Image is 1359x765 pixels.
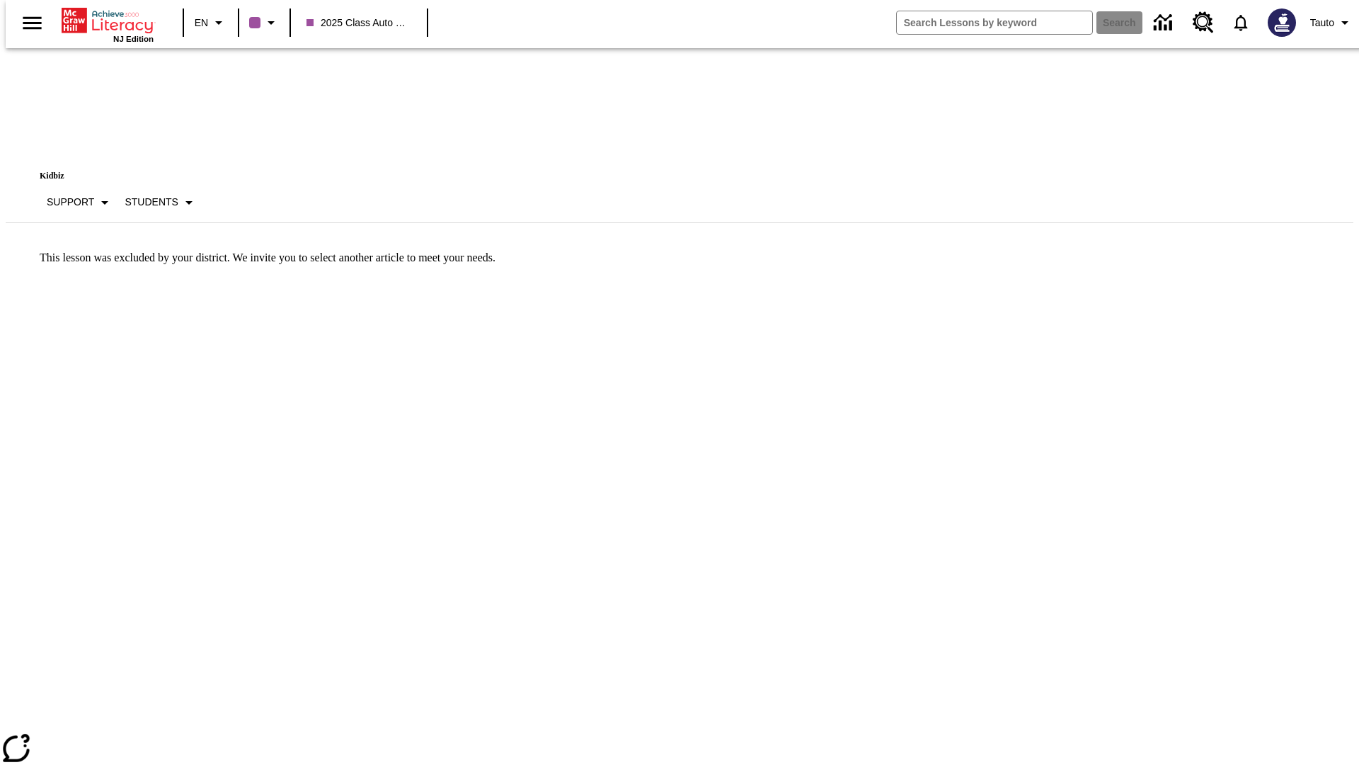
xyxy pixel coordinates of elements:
[6,132,1353,758] div: reading
[188,10,234,35] button: Language: EN, Select a language
[23,171,203,181] p: Kidbiz
[1222,4,1259,41] a: Notifications
[195,16,208,30] span: EN
[1268,8,1296,37] img: Avatar
[41,190,119,215] button: Scaffolds, Support
[1304,10,1359,35] button: Profile/Settings
[1259,4,1304,41] button: Select a new avatar
[113,35,154,43] span: NJ Edition
[47,195,94,210] p: Support
[1310,16,1334,30] span: Tauto
[306,16,411,30] span: 2025 Class Auto Grade 13
[1184,4,1222,42] a: Resource Center, Will open in new tab
[119,190,202,215] button: Select Student
[125,195,178,210] p: Students
[11,2,53,44] button: Open side menu
[40,251,1336,264] p: This lesson was excluded by your district. We invite you to select another article to meet your n...
[62,5,154,43] div: Home
[243,10,285,35] button: Class color is purple. Change class color
[897,11,1092,34] input: search field
[1145,4,1184,42] a: Data Center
